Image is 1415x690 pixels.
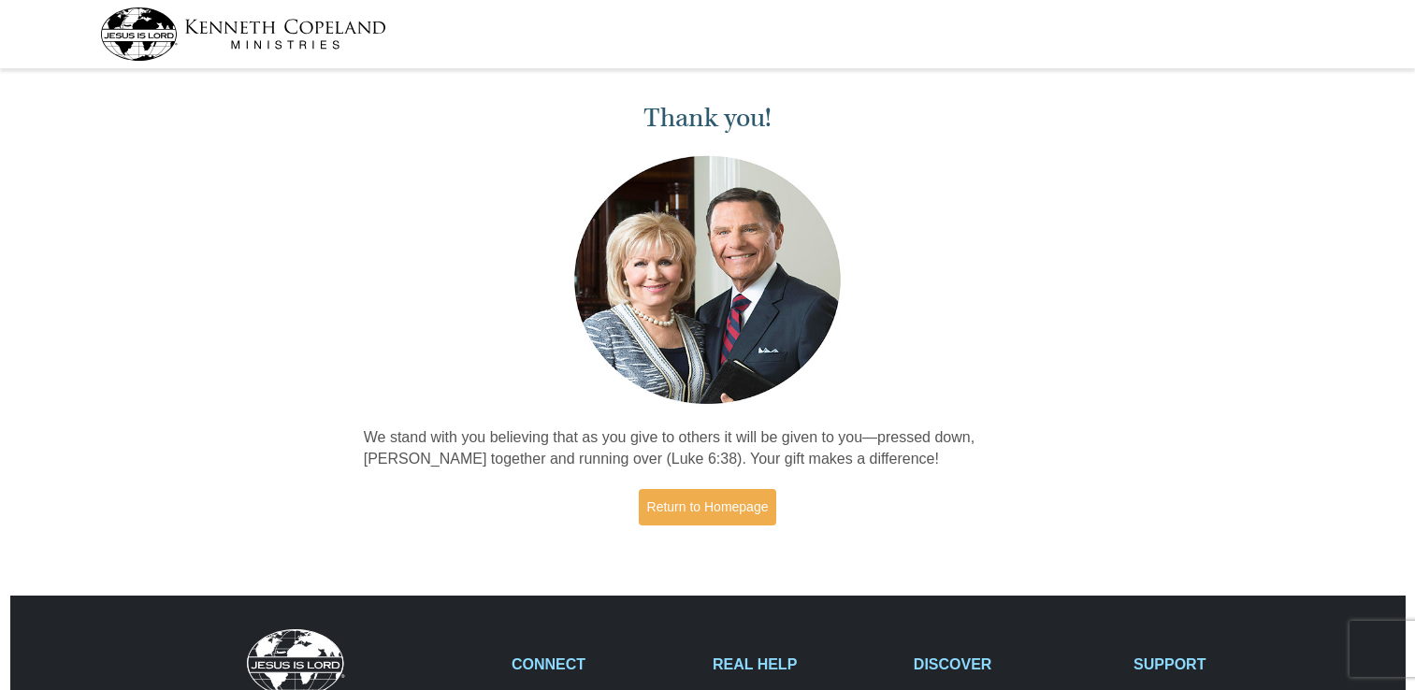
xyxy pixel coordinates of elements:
[100,7,386,61] img: kcm-header-logo.svg
[364,103,1052,134] h1: Thank you!
[639,489,777,525] a: Return to Homepage
[364,427,1052,470] p: We stand with you believing that as you give to others it will be given to you—pressed down, [PER...
[713,655,894,673] h2: REAL HELP
[914,655,1114,673] h2: DISCOVER
[1133,655,1315,673] h2: SUPPORT
[512,655,693,673] h2: CONNECT
[570,151,845,409] img: Kenneth and Gloria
